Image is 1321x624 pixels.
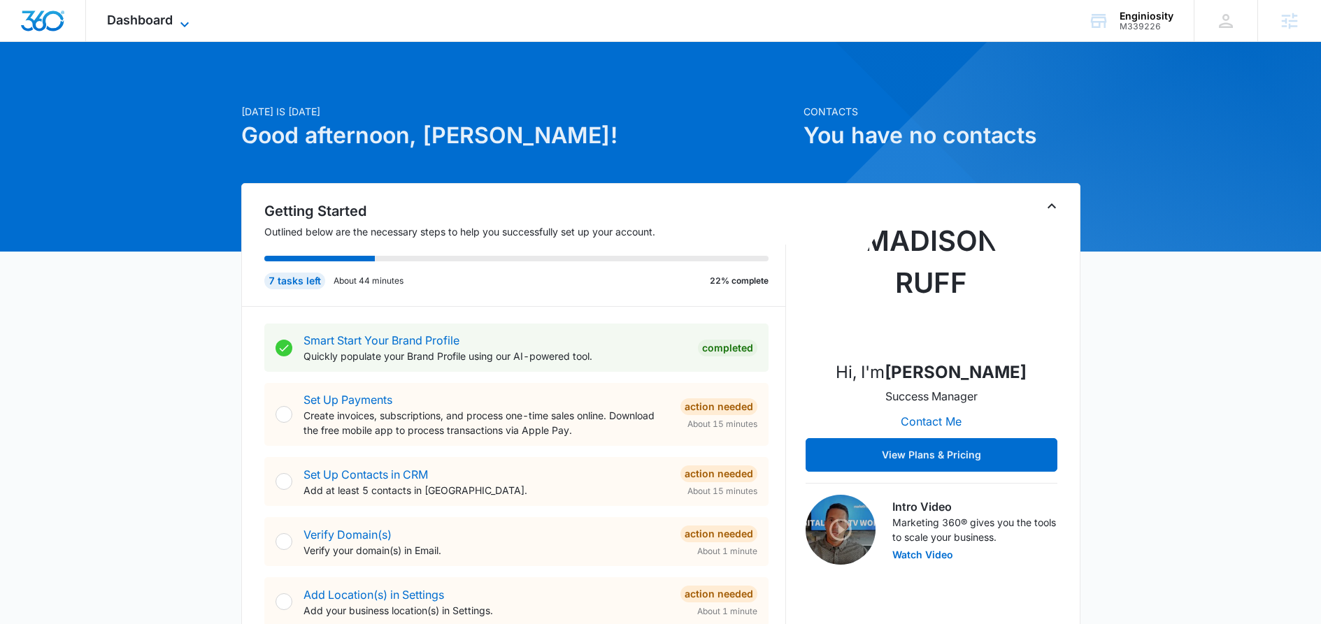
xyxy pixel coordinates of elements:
[304,588,444,602] a: Add Location(s) in Settings
[680,465,757,482] div: Action Needed
[697,605,757,618] span: About 1 minute
[241,119,795,152] h1: Good afternoon, [PERSON_NAME]!
[241,104,795,119] p: [DATE] is [DATE]
[892,498,1057,515] h3: Intro Video
[264,224,786,239] p: Outlined below are the necessary steps to help you successfully set up your account.
[304,408,669,437] p: Create invoices, subscriptions, and process one-time sales online. Download the free mobile app t...
[107,13,173,27] span: Dashboard
[680,398,757,415] div: Action Needed
[680,586,757,602] div: Action Needed
[806,438,1057,472] button: View Plans & Pricing
[806,495,876,565] img: Intro Video
[304,349,687,363] p: Quickly populate your Brand Profile using our AI-powered tool.
[687,418,757,430] span: About 15 minutes
[892,550,953,560] button: Watch Video
[862,209,1001,349] img: Madison Ruff
[1120,22,1173,31] div: account id
[304,393,392,407] a: Set Up Payments
[304,603,669,618] p: Add your business location(s) in Settings.
[304,483,669,498] p: Add at least 5 contacts in [GEOGRAPHIC_DATA].
[887,405,976,438] button: Contact Me
[804,119,1080,152] h1: You have no contacts
[304,333,459,347] a: Smart Start Your Brand Profile
[334,275,404,287] p: About 44 minutes
[687,485,757,498] span: About 15 minutes
[304,528,392,542] a: Verify Domain(s)
[304,543,669,558] p: Verify your domain(s) in Email.
[1120,10,1173,22] div: account name
[697,545,757,558] span: About 1 minute
[710,275,769,287] p: 22% complete
[836,360,1027,385] p: Hi, I'm
[680,525,757,542] div: Action Needed
[264,201,786,222] h2: Getting Started
[304,467,428,481] a: Set Up Contacts in CRM
[698,340,757,356] div: Completed
[885,362,1027,382] strong: [PERSON_NAME]
[1043,198,1060,215] button: Toggle Collapse
[885,388,978,405] p: Success Manager
[892,515,1057,544] p: Marketing 360® gives you the tools to scale your business.
[804,104,1080,119] p: Contacts
[264,273,325,289] div: 7 tasks left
